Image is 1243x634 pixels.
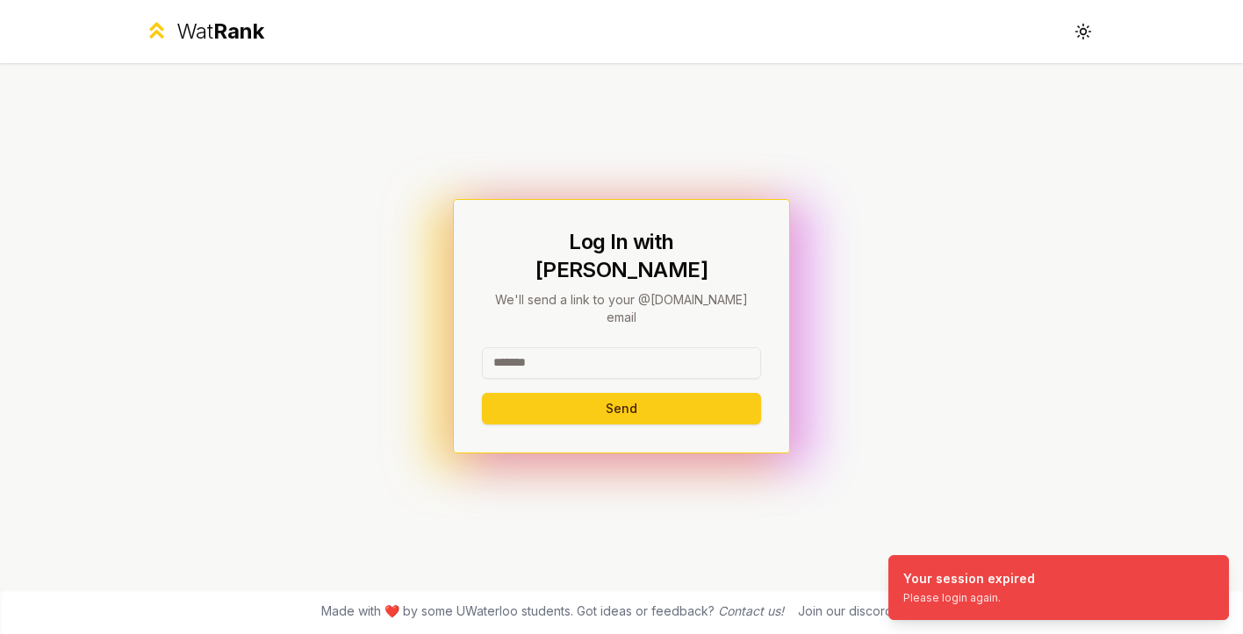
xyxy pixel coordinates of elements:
[144,18,264,46] a: WatRank
[718,603,784,618] a: Contact us!
[482,291,761,326] p: We'll send a link to your @[DOMAIN_NAME] email
[213,18,264,44] span: Rank
[482,228,761,284] h1: Log In with [PERSON_NAME]
[176,18,264,46] div: Wat
[903,591,1035,605] div: Please login again.
[798,602,895,620] div: Join our discord!
[903,570,1035,588] div: Your session expired
[321,602,784,620] span: Made with ❤️ by some UWaterloo students. Got ideas or feedback?
[482,393,761,424] button: Send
